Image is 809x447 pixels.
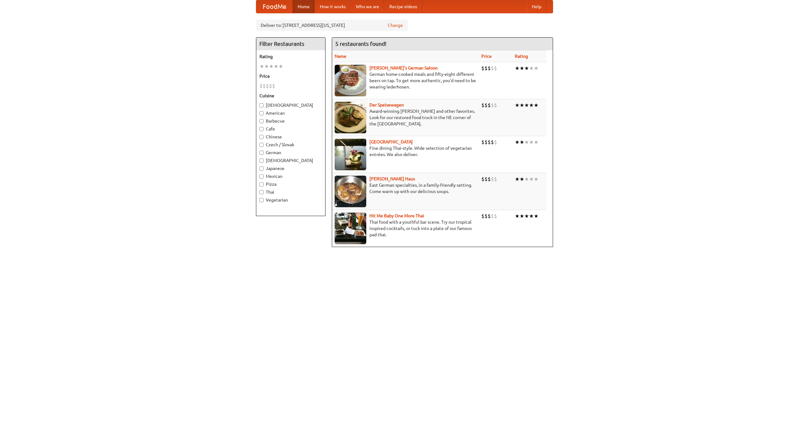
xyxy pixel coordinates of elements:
input: Thai [259,190,264,194]
li: ★ [524,139,529,146]
li: ★ [264,63,269,70]
label: Vegetarian [259,197,322,203]
li: ★ [274,63,278,70]
a: Rating [515,54,528,59]
li: ★ [534,139,538,146]
li: $ [481,139,484,146]
li: ★ [259,63,264,70]
a: Home [293,0,315,13]
li: $ [481,102,484,109]
li: $ [494,102,497,109]
label: Barbecue [259,118,322,124]
li: $ [491,102,494,109]
a: [PERSON_NAME] Haus [369,176,415,181]
input: Cafe [259,127,264,131]
li: ★ [515,139,520,146]
li: ★ [520,102,524,109]
input: German [259,151,264,155]
a: [PERSON_NAME]'s German Saloon [369,65,438,70]
label: Chinese [259,134,322,140]
input: Japanese [259,166,264,171]
li: ★ [534,213,538,220]
li: $ [494,213,497,220]
input: Mexican [259,174,264,178]
h4: Filter Restaurants [256,38,325,50]
li: $ [491,65,494,72]
li: ★ [534,176,538,183]
input: Barbecue [259,119,264,123]
a: Help [527,0,546,13]
a: Name [335,54,346,59]
li: $ [494,139,497,146]
p: Fine dining Thai-style. Wide selection of vegetarian entrées. We also deliver. [335,145,476,158]
p: German home-cooked meals and fifty-eight different beers on tap. To get more authentic, you'd nee... [335,71,476,90]
div: Deliver to: [STREET_ADDRESS][US_STATE] [256,20,408,31]
li: $ [272,82,275,89]
input: Vegetarian [259,198,264,202]
li: $ [488,176,491,183]
li: $ [269,82,272,89]
li: ★ [534,102,538,109]
img: speisewagen.jpg [335,102,366,133]
li: $ [481,65,484,72]
li: ★ [515,176,520,183]
p: East German specialties, in a family-friendly setting. Come warm up with our delicious soups. [335,182,476,195]
li: $ [488,102,491,109]
li: ★ [524,213,529,220]
input: American [259,111,264,115]
li: ★ [524,102,529,109]
p: Award-winning [PERSON_NAME] and other favorites. Look for our restored food truck in the NE corne... [335,108,476,127]
li: $ [481,213,484,220]
li: ★ [278,63,283,70]
li: ★ [534,65,538,72]
li: $ [494,65,497,72]
input: Czech / Slovak [259,143,264,147]
li: ★ [529,213,534,220]
li: $ [484,139,488,146]
label: Mexican [259,173,322,179]
li: ★ [529,176,534,183]
p: Thai food with a youthful bar scene. Try our tropical inspired cocktails, or tuck into a plate of... [335,219,476,238]
a: FoodMe [256,0,293,13]
li: ★ [515,213,520,220]
li: ★ [515,102,520,109]
ng-pluralize: 5 restaurants found! [335,41,386,47]
li: ★ [524,176,529,183]
input: [DEMOGRAPHIC_DATA] [259,103,264,107]
li: $ [484,65,488,72]
label: [DEMOGRAPHIC_DATA] [259,102,322,108]
li: ★ [520,139,524,146]
li: $ [491,139,494,146]
a: Who we are [351,0,384,13]
label: [DEMOGRAPHIC_DATA] [259,157,322,164]
li: ★ [520,65,524,72]
a: [GEOGRAPHIC_DATA] [369,139,413,144]
img: babythai.jpg [335,213,366,244]
li: $ [484,102,488,109]
li: $ [488,139,491,146]
label: Czech / Slovak [259,142,322,148]
a: Hit Me Baby One More Thai [369,213,424,218]
img: kohlhaus.jpg [335,176,366,207]
li: ★ [529,102,534,109]
li: ★ [524,65,529,72]
li: $ [481,176,484,183]
li: $ [259,82,263,89]
img: satay.jpg [335,139,366,170]
li: ★ [520,213,524,220]
label: Thai [259,189,322,195]
li: ★ [529,65,534,72]
h5: Rating [259,53,322,60]
h5: Price [259,73,322,79]
input: Pizza [259,182,264,186]
a: Der Speisewagen [369,102,404,107]
a: Price [481,54,492,59]
a: How it works [315,0,351,13]
li: ★ [269,63,274,70]
img: esthers.jpg [335,65,366,96]
a: Change [388,22,403,28]
li: $ [484,176,488,183]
